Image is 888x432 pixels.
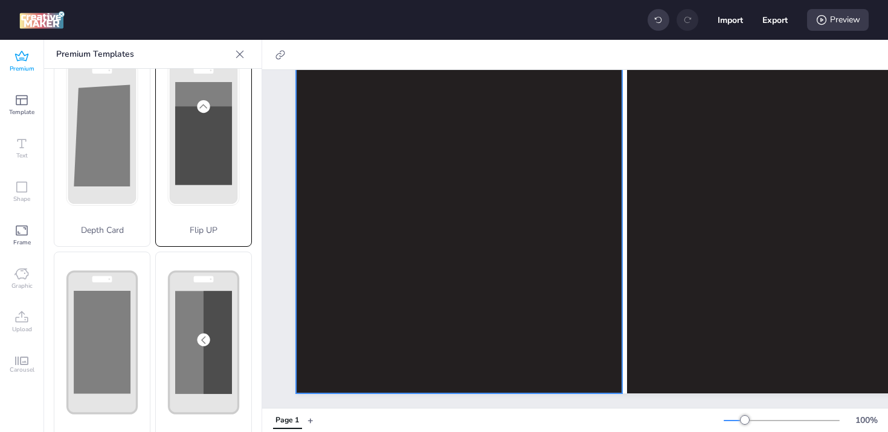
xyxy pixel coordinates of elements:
button: Import [718,7,743,33]
span: Premium [10,64,34,74]
div: Page 1 [275,415,299,426]
span: Graphic [11,281,33,291]
div: Preview [807,9,869,31]
div: Tabs [267,410,307,431]
p: Flip UP [156,224,251,237]
span: Template [9,107,34,117]
button: + [307,410,314,431]
p: Depth Card [54,224,150,237]
p: Premium Templates [56,40,230,69]
span: Text [16,151,28,160]
span: Upload [12,325,32,334]
button: Export [762,7,788,33]
span: Shape [13,194,30,204]
span: Frame [13,238,31,247]
span: Carousel [10,365,34,375]
img: logo Creative Maker [19,11,65,29]
div: 100 % [852,414,881,427]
